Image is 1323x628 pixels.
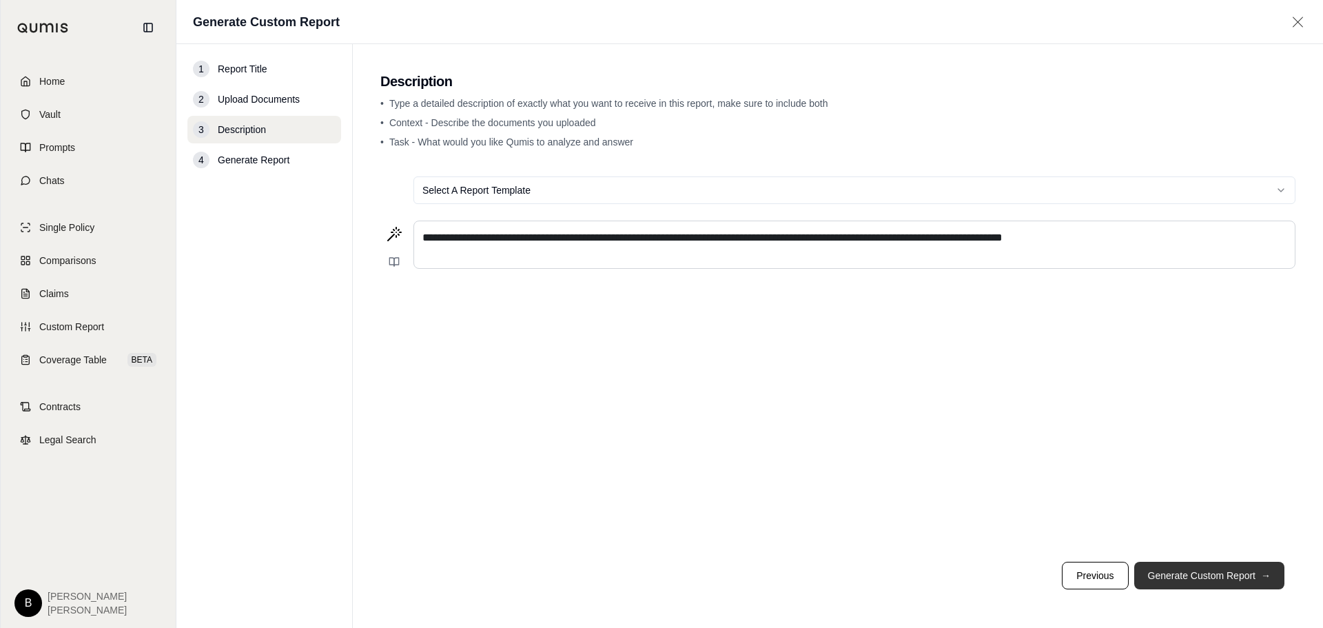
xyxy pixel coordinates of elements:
[39,287,69,301] span: Claims
[39,254,96,267] span: Comparisons
[218,62,267,76] span: Report Title
[39,320,104,334] span: Custom Report
[380,72,1295,91] h2: Description
[218,153,289,167] span: Generate Report
[193,91,209,108] div: 2
[39,400,81,414] span: Contracts
[39,74,65,88] span: Home
[389,117,596,128] span: Context - Describe the documents you uploaded
[39,174,65,188] span: Chats
[193,152,209,168] div: 4
[9,212,167,243] a: Single Policy
[9,245,167,276] a: Comparisons
[9,345,167,375] a: Coverage TableBETA
[9,132,167,163] a: Prompts
[218,92,300,106] span: Upload Documents
[9,165,167,196] a: Chats
[1134,562,1284,589] button: Generate Custom Report→
[380,98,384,109] span: •
[48,603,127,617] span: [PERSON_NAME]
[9,392,167,422] a: Contracts
[218,123,266,136] span: Description
[1062,562,1128,589] button: Previous
[39,108,61,121] span: Vault
[39,221,94,234] span: Single Policy
[14,589,42,617] div: B
[39,141,75,154] span: Prompts
[193,121,209,138] div: 3
[389,136,633,148] span: Task - What would you like Qumis to analyze and answer
[39,433,96,447] span: Legal Search
[9,66,167,97] a: Home
[380,136,384,148] span: •
[127,353,156,367] span: BETA
[389,98,828,109] span: Type a detailed description of exactly what you want to receive in this report, make sure to incl...
[380,117,384,128] span: •
[48,589,127,603] span: [PERSON_NAME]
[193,12,340,32] h1: Generate Custom Report
[17,23,69,33] img: Qumis Logo
[414,221,1295,268] div: editable markdown
[9,278,167,309] a: Claims
[9,99,167,130] a: Vault
[1261,569,1271,583] span: →
[137,17,159,39] button: Collapse sidebar
[39,353,107,367] span: Coverage Table
[193,61,209,77] div: 1
[9,425,167,455] a: Legal Search
[9,312,167,342] a: Custom Report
